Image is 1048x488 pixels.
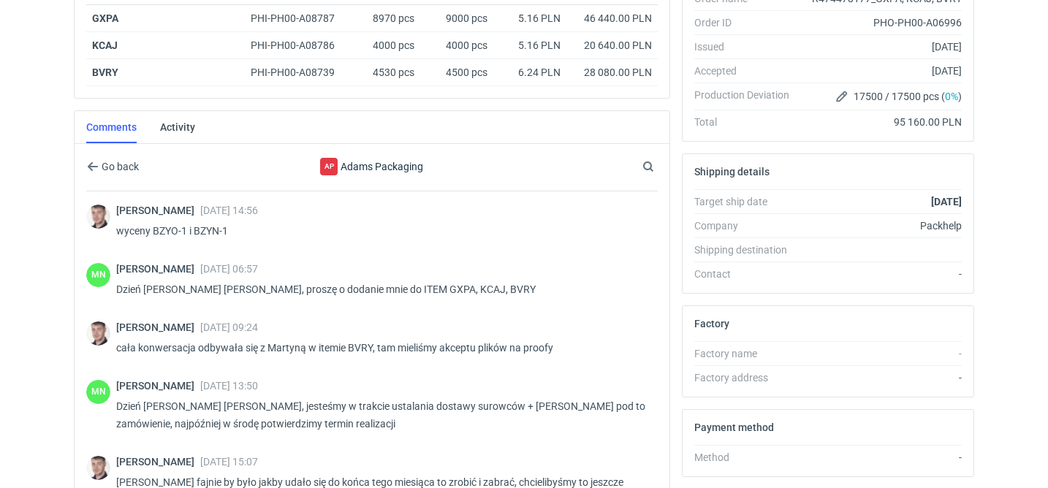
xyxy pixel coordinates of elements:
div: 28 080.00 PLN [572,65,652,80]
div: 9000 pcs [420,5,493,32]
div: Target ship date [694,194,801,209]
div: - [801,450,962,465]
a: BVRY [92,66,118,78]
span: Go back [99,161,139,172]
div: PHI-PH00-A08786 [251,38,349,53]
a: GXPA [92,12,118,24]
div: Method [694,450,801,465]
span: [DATE] 15:07 [200,456,258,468]
h2: Shipping details [694,166,770,178]
span: 17500 / 17500 pcs ( ) [854,89,962,104]
span: [PERSON_NAME] [116,321,200,333]
div: Issued [694,39,801,54]
div: Contact [694,267,801,281]
span: [DATE] 06:57 [200,263,258,275]
div: Packhelp [801,218,962,233]
p: cała konwersacja odbywała się z Martyną w itemie BVRY, tam mieliśmy akceptu plików na proofy [116,339,646,357]
div: Company [694,218,801,233]
span: [DATE] 14:56 [200,205,258,216]
div: Factory name [694,346,801,361]
figcaption: MN [86,263,110,287]
button: Edit production Deviation [833,88,851,105]
button: Go back [86,158,140,175]
p: wyceny BZYO-1 i BZYN-1 [116,222,646,240]
span: [PERSON_NAME] [116,380,200,392]
div: PHI-PH00-A08787 [251,11,349,26]
div: 46 440.00 PLN [572,11,652,26]
span: [PERSON_NAME] [116,263,200,275]
div: 4000 pcs [420,32,493,59]
div: 20 640.00 PLN [572,38,652,53]
strong: [DATE] [931,196,962,207]
a: Comments [86,111,137,143]
img: Maciej Sikora [86,456,110,480]
div: Accepted [694,64,801,78]
figcaption: MN [86,380,110,404]
div: 5.16 PLN [499,11,561,26]
a: Activity [160,111,195,143]
div: PHO-PH00-A06996 [801,15,962,30]
div: 4000 pcs [354,32,420,59]
div: 5.16 PLN [499,38,561,53]
div: 95 160.00 PLN [801,115,962,129]
span: [PERSON_NAME] [116,456,200,468]
div: Production Deviation [694,88,801,105]
div: 8970 pcs [354,5,420,32]
span: [DATE] 09:24 [200,321,258,333]
div: PHI-PH00-A08739 [251,65,349,80]
div: [DATE] [801,64,962,78]
div: Total [694,115,801,129]
p: Dzień [PERSON_NAME] [PERSON_NAME], proszę o dodanie mnie do ITEM GXPA, KCAJ, BVRY [116,281,646,298]
img: Maciej Sikora [86,321,110,346]
div: Adams Packaging [252,158,492,175]
p: Dzień [PERSON_NAME] [PERSON_NAME], jesteśmy w trakcie ustalania dostawy surowców + [PERSON_NAME] ... [116,397,646,432]
div: [DATE] [801,39,962,54]
div: - [801,346,962,361]
img: Maciej Sikora [86,205,110,229]
a: KCAJ [92,39,118,51]
h2: Payment method [694,422,774,433]
div: 4500 pcs [420,59,493,86]
div: Małgorzata Nowotna [86,380,110,404]
div: Adams Packaging [320,158,338,175]
div: 6.24 PLN [499,65,561,80]
div: Factory address [694,370,801,385]
span: 0% [945,91,958,102]
div: 4530 pcs [354,59,420,86]
div: - [801,370,962,385]
div: Małgorzata Nowotna [86,263,110,287]
div: - [801,267,962,281]
figcaption: AP [320,158,338,175]
div: Order ID [694,15,801,30]
span: [PERSON_NAME] [116,205,200,216]
div: Shipping destination [694,243,801,257]
span: [DATE] 13:50 [200,380,258,392]
input: Search [639,158,686,175]
h2: Factory [694,318,729,329]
